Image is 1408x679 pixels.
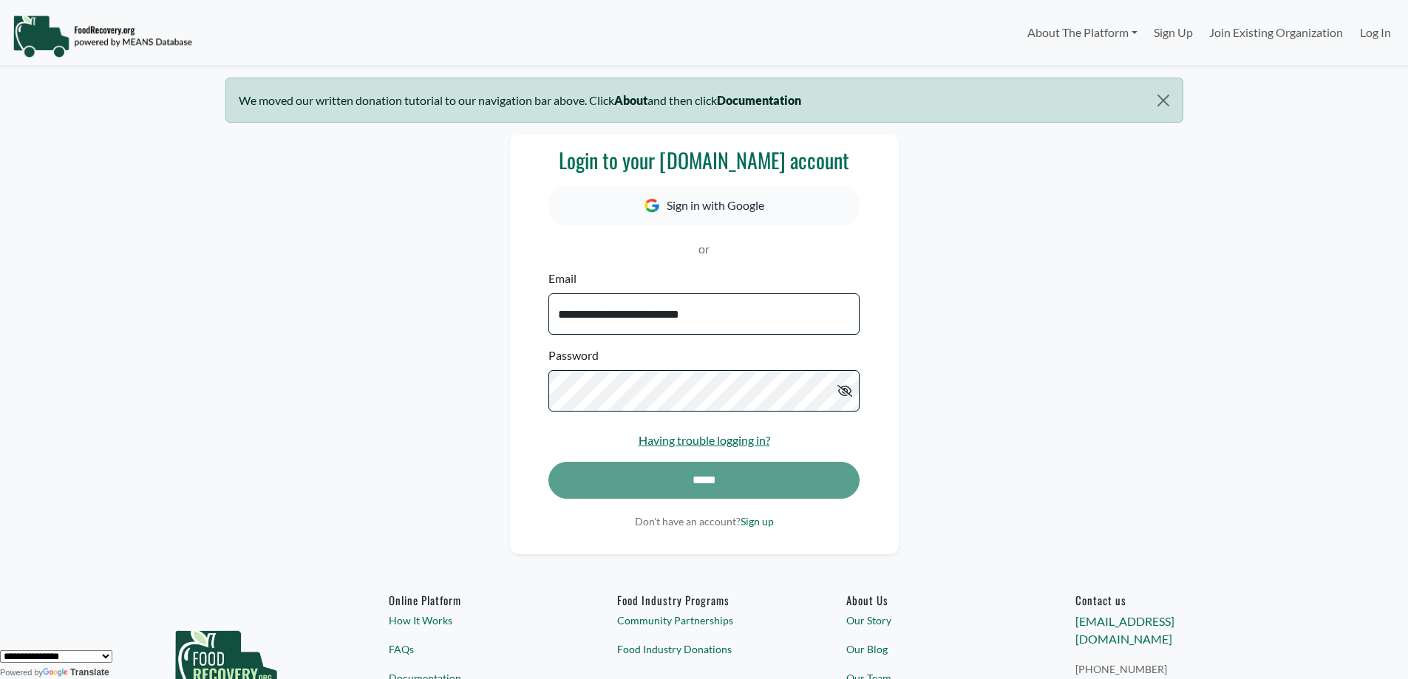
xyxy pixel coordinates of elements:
img: Google Translate [43,668,70,678]
a: How It Works [389,613,562,628]
p: or [548,240,859,258]
a: Sign Up [1146,18,1201,47]
a: Log In [1352,18,1399,47]
a: FAQs [389,641,562,657]
button: Sign in with Google [548,185,859,225]
a: Our Story [846,613,1019,628]
button: Close [1144,78,1182,123]
a: About Us [846,593,1019,607]
label: Password [548,347,599,364]
a: Translate [43,667,109,678]
h3: Login to your [DOMAIN_NAME] account [548,148,859,173]
label: Email [548,270,577,287]
a: Food Industry Donations [617,641,790,657]
a: Sign up [741,515,774,528]
h6: Food Industry Programs [617,593,790,607]
h6: Online Platform [389,593,562,607]
a: About The Platform [1018,18,1145,47]
h6: Contact us [1075,593,1248,607]
a: Join Existing Organization [1201,18,1351,47]
img: NavigationLogo_FoodRecovery-91c16205cd0af1ed486a0f1a7774a6544ea792ac00100771e7dd3ec7c0e58e41.png [13,14,192,58]
a: Community Partnerships [617,613,790,628]
p: Don't have an account? [548,513,859,529]
a: [EMAIL_ADDRESS][DOMAIN_NAME] [1075,614,1174,646]
b: Documentation [717,93,801,107]
b: About [614,93,647,107]
a: Having trouble logging in? [639,433,770,447]
img: Google Icon [645,199,659,213]
a: Our Blog [846,641,1019,657]
div: We moved our written donation tutorial to our navigation bar above. Click and then click [225,78,1183,123]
